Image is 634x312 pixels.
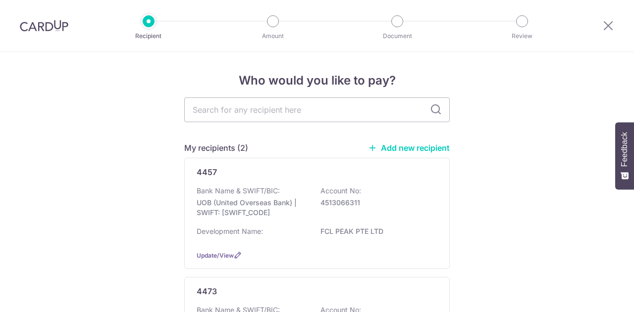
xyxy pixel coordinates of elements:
img: CardUp [20,20,68,32]
span: Feedback [620,132,629,167]
p: Recipient [112,31,185,41]
a: Add new recipient [368,143,450,153]
p: Review [485,31,559,41]
p: Bank Name & SWIFT/BIC: [197,186,280,196]
input: Search for any recipient here [184,97,450,122]
p: Account No: [320,186,361,196]
p: 4473 [197,285,217,297]
a: Update/View [197,252,234,259]
p: 4513066311 [320,198,431,208]
p: 4457 [197,166,217,178]
p: Amount [236,31,310,41]
p: Document [361,31,434,41]
button: Feedback - Show survey [615,122,634,189]
h5: My recipients (2) [184,142,248,154]
h4: Who would you like to pay? [184,72,450,89]
p: UOB (United Overseas Bank) | SWIFT: [SWIFT_CODE] [197,198,308,218]
iframe: Opens a widget where you can find more information [571,282,624,307]
p: Development Name: [197,226,263,236]
p: FCL PEAK PTE LTD [320,226,431,236]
